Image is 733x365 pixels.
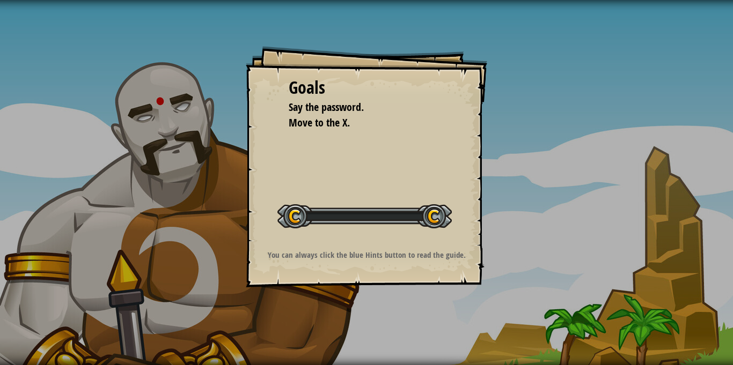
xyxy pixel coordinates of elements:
span: Say the password. [289,100,364,114]
p: You can always click the blue Hints button to read the guide. [259,249,474,260]
span: Move to the X. [289,115,350,130]
div: Goals [289,76,444,100]
li: Move to the X. [275,115,442,131]
li: Say the password. [275,100,442,115]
